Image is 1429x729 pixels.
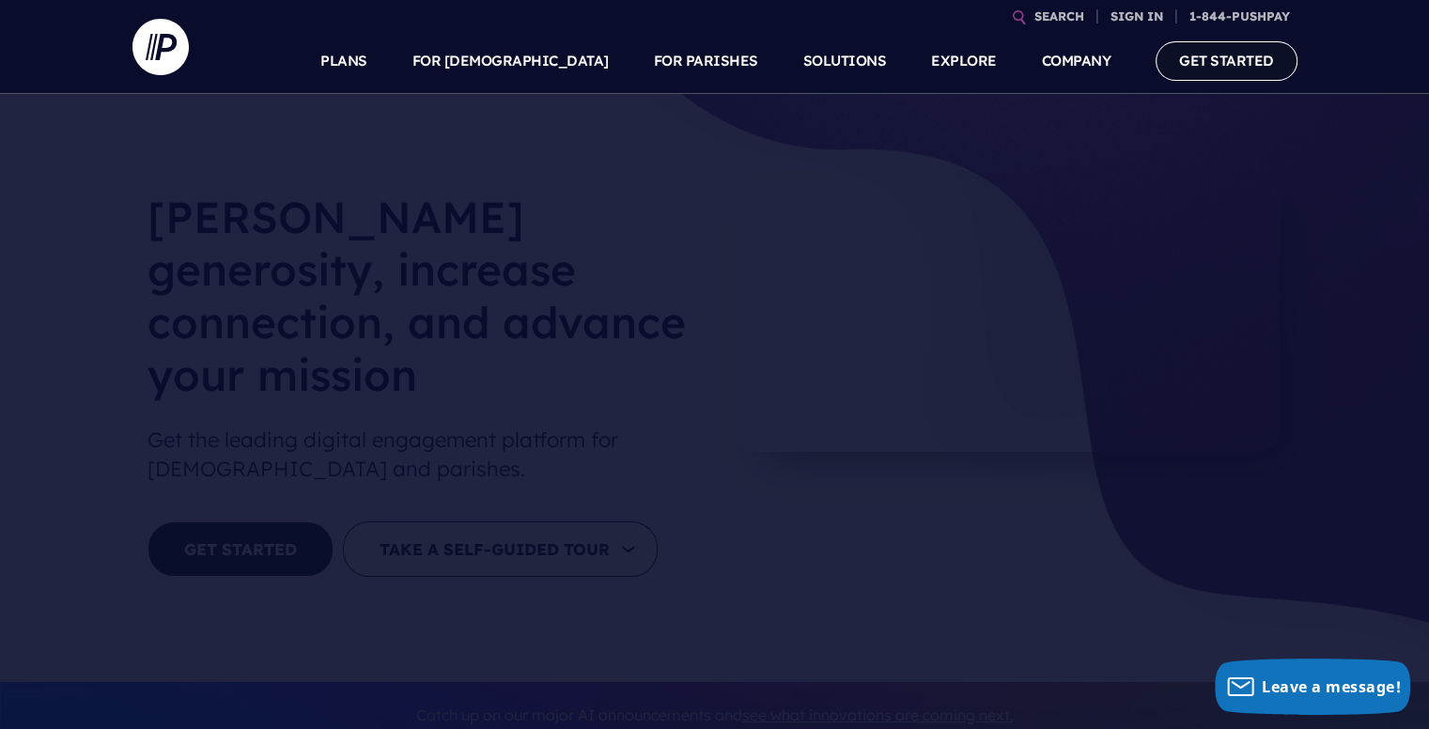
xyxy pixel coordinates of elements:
[1042,28,1111,94] a: COMPANY
[931,28,997,94] a: EXPLORE
[1156,41,1297,80] a: GET STARTED
[654,28,758,94] a: FOR PARISHES
[412,28,609,94] a: FOR [DEMOGRAPHIC_DATA]
[803,28,887,94] a: SOLUTIONS
[320,28,367,94] a: PLANS
[1262,676,1401,697] span: Leave a message!
[1215,659,1410,715] button: Leave a message!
